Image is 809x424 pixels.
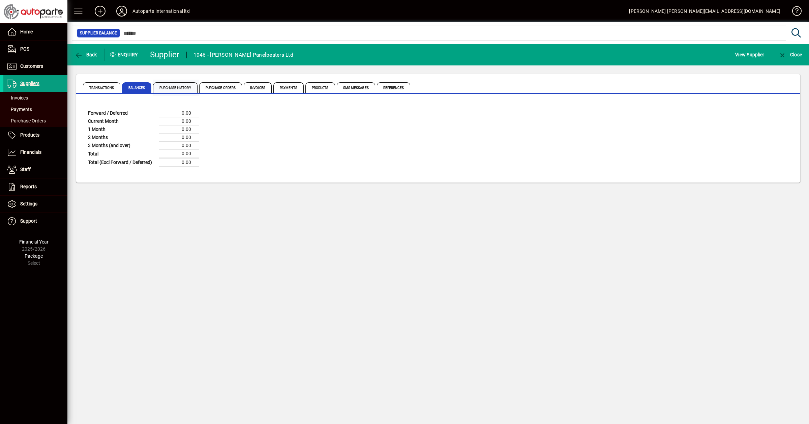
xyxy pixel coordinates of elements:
[132,6,190,17] div: Autoparts International ltd
[20,81,39,86] span: Suppliers
[733,49,766,61] button: View Supplier
[83,82,120,93] span: Transactions
[80,30,117,36] span: Supplier Balance
[3,115,67,126] a: Purchase Orders
[85,158,159,167] td: Total (Excl Forward / Deferred)
[787,1,801,23] a: Knowledge Base
[20,218,37,224] span: Support
[159,158,199,167] td: 0.00
[20,132,39,138] span: Products
[778,52,802,57] span: Close
[629,6,780,17] div: [PERSON_NAME] [PERSON_NAME][EMAIL_ADDRESS][DOMAIN_NAME]
[735,49,764,60] span: View Supplier
[85,117,159,125] td: Current Month
[20,167,31,172] span: Staff
[20,184,37,189] span: Reports
[3,41,67,58] a: POS
[73,49,99,61] button: Back
[85,109,159,117] td: Forward / Deferred
[7,95,28,101] span: Invoices
[3,161,67,178] a: Staff
[3,92,67,104] a: Invoices
[20,149,41,155] span: Financials
[20,201,37,206] span: Settings
[159,142,199,150] td: 0.00
[771,49,809,61] app-page-header-button: Close enquiry
[20,63,43,69] span: Customers
[3,58,67,75] a: Customers
[19,239,49,245] span: Financial Year
[377,82,410,93] span: References
[159,117,199,125] td: 0.00
[85,150,159,158] td: Total
[159,150,199,158] td: 0.00
[3,24,67,40] a: Home
[777,49,804,61] button: Close
[20,46,29,52] span: POS
[337,82,375,93] span: SMS Messages
[3,144,67,161] a: Financials
[3,178,67,195] a: Reports
[159,134,199,142] td: 0.00
[85,125,159,134] td: 1 Month
[111,5,132,17] button: Profile
[153,82,198,93] span: Purchase History
[3,196,67,213] a: Settings
[159,125,199,134] td: 0.00
[3,213,67,230] a: Support
[7,107,32,112] span: Payments
[7,118,46,123] span: Purchase Orders
[273,82,304,93] span: Payments
[199,82,242,93] span: Purchase Orders
[67,49,104,61] app-page-header-button: Back
[25,253,43,259] span: Package
[193,50,293,60] div: 1046 - [PERSON_NAME] Panelbeaters Ltd
[244,82,272,93] span: Invoices
[104,49,145,60] div: Enquiry
[150,49,180,60] div: Supplier
[122,82,151,93] span: Balances
[3,127,67,144] a: Products
[20,29,33,34] span: Home
[74,52,97,57] span: Back
[85,134,159,142] td: 2 Months
[305,82,335,93] span: Products
[85,142,159,150] td: 3 Months (and over)
[159,109,199,117] td: 0.00
[3,104,67,115] a: Payments
[89,5,111,17] button: Add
